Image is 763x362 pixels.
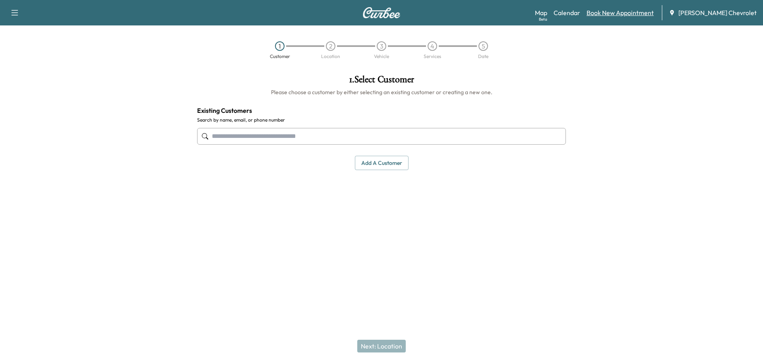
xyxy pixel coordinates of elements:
div: Customer [270,54,290,59]
label: Search by name, email, or phone number [197,117,566,123]
a: MapBeta [535,8,547,17]
div: 1 [275,41,285,51]
div: 5 [478,41,488,51]
span: [PERSON_NAME] Chevrolet [678,8,757,17]
div: Date [478,54,488,59]
div: Location [321,54,340,59]
div: Vehicle [374,54,389,59]
button: Add a customer [355,156,409,170]
a: Book New Appointment [587,8,654,17]
h4: Existing Customers [197,106,566,115]
img: Curbee Logo [362,7,401,18]
div: 2 [326,41,335,51]
h1: 1 . Select Customer [197,75,566,88]
div: 3 [377,41,386,51]
a: Calendar [554,8,580,17]
h6: Please choose a customer by either selecting an existing customer or creating a new one. [197,88,566,96]
div: 4 [428,41,437,51]
div: Beta [539,16,547,22]
div: Services [424,54,441,59]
